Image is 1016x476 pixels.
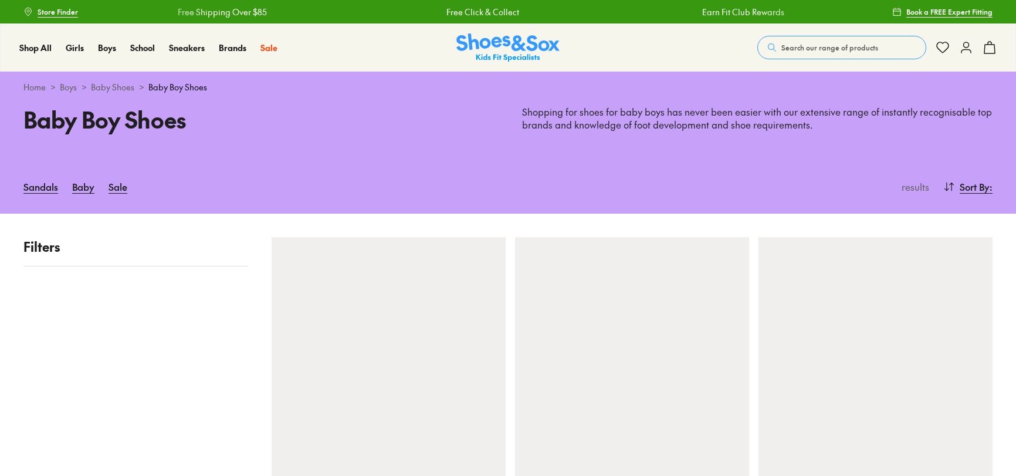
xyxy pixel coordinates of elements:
[176,6,265,18] a: Free Shipping Over $85
[456,33,560,62] a: Shoes & Sox
[169,42,205,54] a: Sneakers
[60,81,77,93] a: Boys
[23,1,78,22] a: Store Finder
[23,103,494,136] h1: Baby Boy Shoes
[109,174,127,200] a: Sale
[522,106,993,131] p: Shopping for shoes for baby boys has never been easier with our extensive range of instantly reco...
[445,6,517,18] a: Free Click & Collect
[456,33,560,62] img: SNS_Logo_Responsive.svg
[66,42,84,53] span: Girls
[130,42,155,54] a: School
[148,81,207,93] span: Baby Boy Shoes
[19,42,52,54] a: Shop All
[72,174,94,200] a: Baby
[960,180,990,194] span: Sort By
[23,237,248,256] p: Filters
[38,6,78,17] span: Store Finder
[943,174,993,200] button: Sort By:
[757,36,926,59] button: Search our range of products
[169,42,205,53] span: Sneakers
[892,1,993,22] a: Book a FREE Expert Fitting
[260,42,277,54] a: Sale
[990,180,993,194] span: :
[219,42,246,54] a: Brands
[781,42,878,53] span: Search our range of products
[219,42,246,53] span: Brands
[66,42,84,54] a: Girls
[260,42,277,53] span: Sale
[700,6,783,18] a: Earn Fit Club Rewards
[19,42,52,53] span: Shop All
[23,81,993,93] div: > > >
[98,42,116,54] a: Boys
[91,81,134,93] a: Baby Shoes
[897,180,929,194] p: results
[98,42,116,53] span: Boys
[23,174,58,200] a: Sandals
[130,42,155,53] span: School
[906,6,993,17] span: Book a FREE Expert Fitting
[23,81,46,93] a: Home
